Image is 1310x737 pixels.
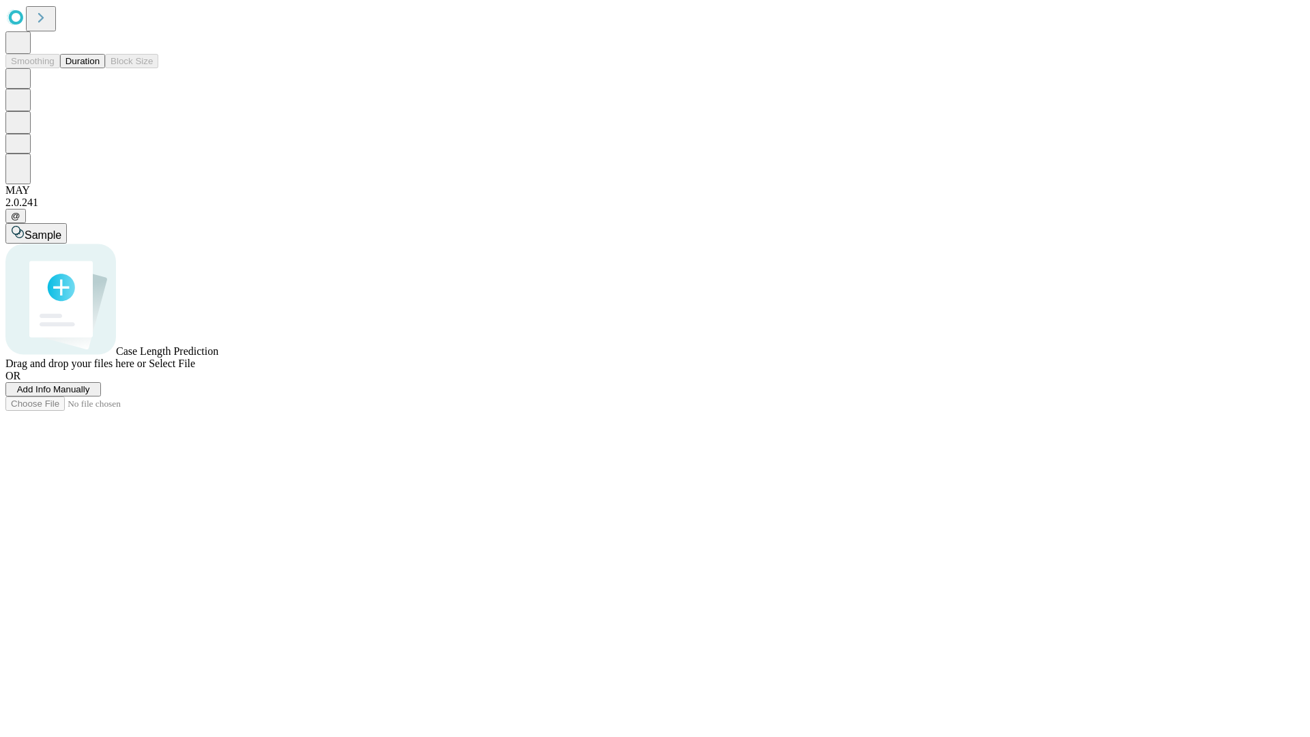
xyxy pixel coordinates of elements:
[5,370,20,381] span: OR
[25,229,61,241] span: Sample
[5,382,101,396] button: Add Info Manually
[5,197,1305,209] div: 2.0.241
[5,358,146,369] span: Drag and drop your files here or
[5,184,1305,197] div: MAY
[11,211,20,221] span: @
[116,345,218,357] span: Case Length Prediction
[5,54,60,68] button: Smoothing
[5,223,67,244] button: Sample
[149,358,195,369] span: Select File
[5,209,26,223] button: @
[17,384,90,394] span: Add Info Manually
[60,54,105,68] button: Duration
[105,54,158,68] button: Block Size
